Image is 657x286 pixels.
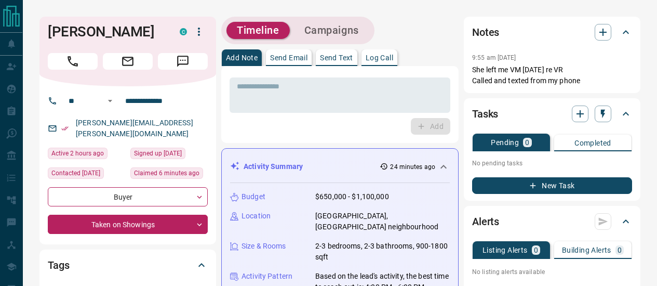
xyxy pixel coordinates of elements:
p: Size & Rooms [242,241,286,252]
h2: Tags [48,257,69,274]
p: Activity Summary [244,161,303,172]
p: 0 [534,246,538,254]
h1: [PERSON_NAME] [48,23,164,40]
p: 0 [618,246,622,254]
p: 2-3 bedrooms, 2-3 bathrooms, 900-1800 sqft [315,241,450,263]
div: Alerts [472,209,632,234]
h2: Notes [472,24,499,41]
span: Signed up [DATE] [134,148,182,159]
div: Tags [48,253,208,278]
div: Mon Oct 13 2025 [48,148,125,162]
p: Send Text [320,54,353,61]
button: New Task [472,177,632,194]
button: Timeline [226,22,290,39]
p: No pending tasks [472,155,632,171]
span: Active 2 hours ago [51,148,104,159]
p: Log Call [366,54,393,61]
div: Fri Sep 19 2025 [48,167,125,182]
div: Buyer [48,187,208,206]
span: Claimed 6 minutes ago [134,168,199,178]
a: [PERSON_NAME][EMAIL_ADDRESS][PERSON_NAME][DOMAIN_NAME] [76,119,193,138]
p: Add Note [226,54,258,61]
p: Location [242,211,271,222]
button: Campaigns [294,22,369,39]
p: Listing Alerts [482,246,528,254]
p: 24 minutes ago [390,162,435,172]
p: 9:55 am [DATE] [472,54,516,61]
p: Activity Pattern [242,271,292,282]
span: Contacted [DATE] [51,168,100,178]
div: Activity Summary24 minutes ago [230,157,450,176]
p: Pending [491,139,519,146]
p: Completed [574,139,611,147]
p: Send Email [270,54,307,61]
p: [GEOGRAPHIC_DATA], [GEOGRAPHIC_DATA] neighbourhood [315,211,450,232]
p: She left me VM [DATE] re VR Called and texted from my phone [472,64,632,86]
p: Budget [242,191,265,202]
span: Message [158,53,208,70]
p: 0 [525,139,529,146]
p: Building Alerts [562,246,611,254]
span: Call [48,53,98,70]
h2: Tasks [472,106,498,122]
p: $650,000 - $1,100,000 [315,191,389,202]
div: Tasks [472,101,632,126]
div: condos.ca [180,28,187,35]
div: Mon Oct 13 2025 [130,167,208,182]
svg: Email Verified [61,125,69,132]
div: Taken on Showings [48,215,208,234]
div: Fri Sep 19 2025 [130,148,208,162]
span: Email [103,53,153,70]
button: Open [104,95,116,107]
div: Notes [472,20,632,45]
p: No listing alerts available [472,267,632,277]
h2: Alerts [472,213,499,230]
